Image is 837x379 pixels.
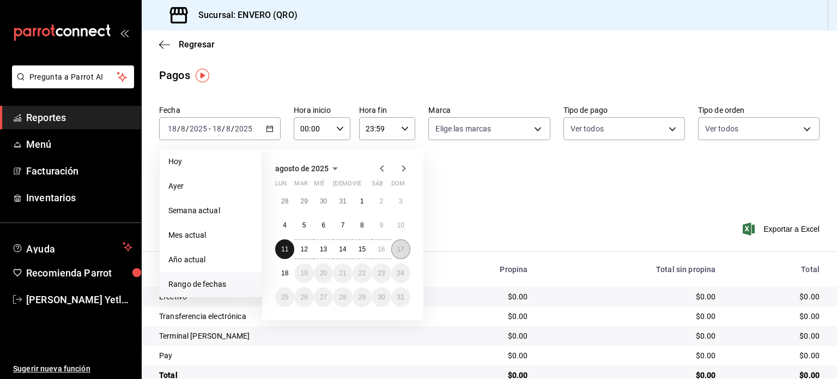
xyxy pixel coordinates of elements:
abbr: 4 de agosto de 2025 [283,221,287,229]
button: Pregunta a Parrot AI [12,65,134,88]
abbr: 13 de agosto de 2025 [320,245,327,253]
div: $0.00 [733,291,820,302]
input: -- [226,124,231,133]
span: Pregunta a Parrot AI [29,71,117,83]
abbr: 24 de agosto de 2025 [397,269,404,277]
button: 3 de agosto de 2025 [391,191,410,211]
div: Pagos [159,67,190,83]
abbr: 22 de agosto de 2025 [359,269,366,277]
div: $0.00 [545,311,716,322]
div: $0.00 [435,350,527,361]
button: agosto de 2025 [275,162,342,175]
input: -- [212,124,222,133]
abbr: 26 de agosto de 2025 [300,293,307,301]
button: 26 de agosto de 2025 [294,287,313,307]
abbr: 7 de agosto de 2025 [341,221,345,229]
button: 6 de agosto de 2025 [314,215,333,235]
span: Año actual [168,254,253,266]
span: / [222,124,225,133]
span: Ver todos [571,123,604,134]
abbr: 20 de agosto de 2025 [320,269,327,277]
abbr: 31 de julio de 2025 [339,197,346,205]
button: 20 de agosto de 2025 [314,263,333,283]
input: ---- [234,124,253,133]
abbr: 18 de agosto de 2025 [281,269,288,277]
abbr: 27 de agosto de 2025 [320,293,327,301]
button: 28 de julio de 2025 [275,191,294,211]
span: Reportes [26,110,132,125]
button: 11 de agosto de 2025 [275,239,294,259]
button: 17 de agosto de 2025 [391,239,410,259]
button: 16 de agosto de 2025 [372,239,391,259]
label: Fecha [159,106,281,114]
div: Total sin propina [545,265,716,274]
span: Exportar a Excel [745,222,820,236]
button: 22 de agosto de 2025 [353,263,372,283]
label: Hora inicio [294,106,350,114]
abbr: 30 de julio de 2025 [320,197,327,205]
button: 1 de agosto de 2025 [353,191,372,211]
input: -- [180,124,186,133]
abbr: miércoles [314,180,324,191]
abbr: 28 de julio de 2025 [281,197,288,205]
div: $0.00 [435,311,527,322]
label: Tipo de orden [698,106,820,114]
button: 19 de agosto de 2025 [294,263,313,283]
button: 8 de agosto de 2025 [353,215,372,235]
button: 28 de agosto de 2025 [333,287,352,307]
button: 5 de agosto de 2025 [294,215,313,235]
button: open_drawer_menu [120,28,129,37]
button: 30 de julio de 2025 [314,191,333,211]
abbr: 29 de agosto de 2025 [359,293,366,301]
abbr: 11 de agosto de 2025 [281,245,288,253]
abbr: 12 de agosto de 2025 [300,245,307,253]
div: Propina [435,265,527,274]
abbr: martes [294,180,307,191]
abbr: 3 de agosto de 2025 [399,197,403,205]
abbr: 19 de agosto de 2025 [300,269,307,277]
abbr: 25 de agosto de 2025 [281,293,288,301]
abbr: 28 de agosto de 2025 [339,293,346,301]
button: 21 de agosto de 2025 [333,263,352,283]
abbr: 1 de agosto de 2025 [360,197,364,205]
abbr: domingo [391,180,405,191]
abbr: sábado [372,180,383,191]
span: Rango de fechas [168,279,253,290]
button: 27 de agosto de 2025 [314,287,333,307]
button: 4 de agosto de 2025 [275,215,294,235]
button: 25 de agosto de 2025 [275,287,294,307]
div: $0.00 [733,350,820,361]
button: 18 de agosto de 2025 [275,263,294,283]
abbr: 29 de julio de 2025 [300,197,307,205]
span: Ver todos [705,123,738,134]
div: $0.00 [545,350,716,361]
button: 2 de agosto de 2025 [372,191,391,211]
span: agosto de 2025 [275,164,329,173]
abbr: 21 de agosto de 2025 [339,269,346,277]
button: 13 de agosto de 2025 [314,239,333,259]
div: Pay [159,350,417,361]
div: $0.00 [435,291,527,302]
span: Semana actual [168,205,253,216]
button: 30 de agosto de 2025 [372,287,391,307]
div: $0.00 [733,330,820,341]
button: 7 de agosto de 2025 [333,215,352,235]
span: Ayer [168,181,253,192]
button: 31 de agosto de 2025 [391,287,410,307]
span: Inventarios [26,190,132,205]
abbr: 16 de agosto de 2025 [378,245,385,253]
span: / [186,124,189,133]
span: / [177,124,180,133]
button: 9 de agosto de 2025 [372,215,391,235]
button: Tooltip marker [196,69,209,82]
button: 15 de agosto de 2025 [353,239,372,259]
button: 29 de julio de 2025 [294,191,313,211]
h3: Sucursal: ENVERO (QRO) [190,9,298,22]
abbr: 31 de agosto de 2025 [397,293,404,301]
div: Transferencia electrónica [159,311,417,322]
span: Mes actual [168,230,253,241]
div: $0.00 [435,330,527,341]
span: Sugerir nueva función [13,363,132,375]
div: $0.00 [733,311,820,322]
span: Facturación [26,164,132,178]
